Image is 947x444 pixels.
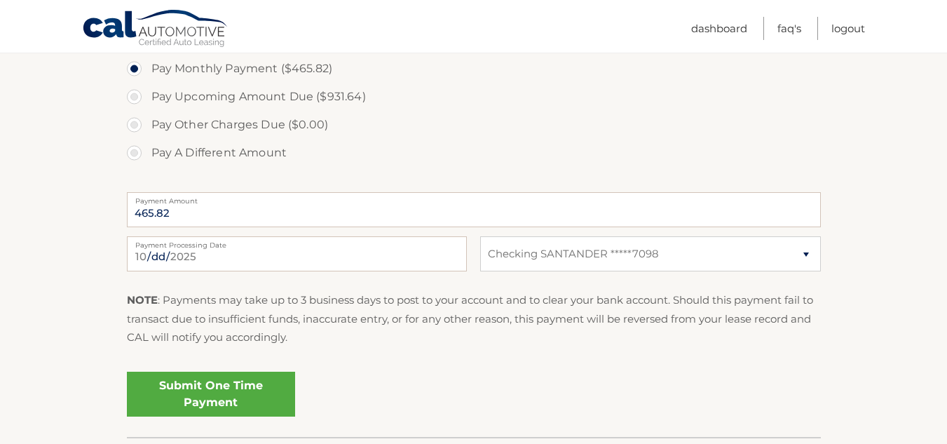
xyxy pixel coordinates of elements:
[127,111,821,139] label: Pay Other Charges Due ($0.00)
[127,192,821,227] input: Payment Amount
[127,236,467,271] input: Payment Date
[127,55,821,83] label: Pay Monthly Payment ($465.82)
[127,293,158,307] strong: NOTE
[127,372,295,417] a: Submit One Time Payment
[127,291,821,347] p: : Payments may take up to 3 business days to post to your account and to clear your bank account....
[777,17,801,40] a: FAQ's
[127,192,821,203] label: Payment Amount
[127,83,821,111] label: Pay Upcoming Amount Due ($931.64)
[82,9,229,50] a: Cal Automotive
[127,139,821,167] label: Pay A Different Amount
[691,17,747,40] a: Dashboard
[127,236,467,248] label: Payment Processing Date
[831,17,865,40] a: Logout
